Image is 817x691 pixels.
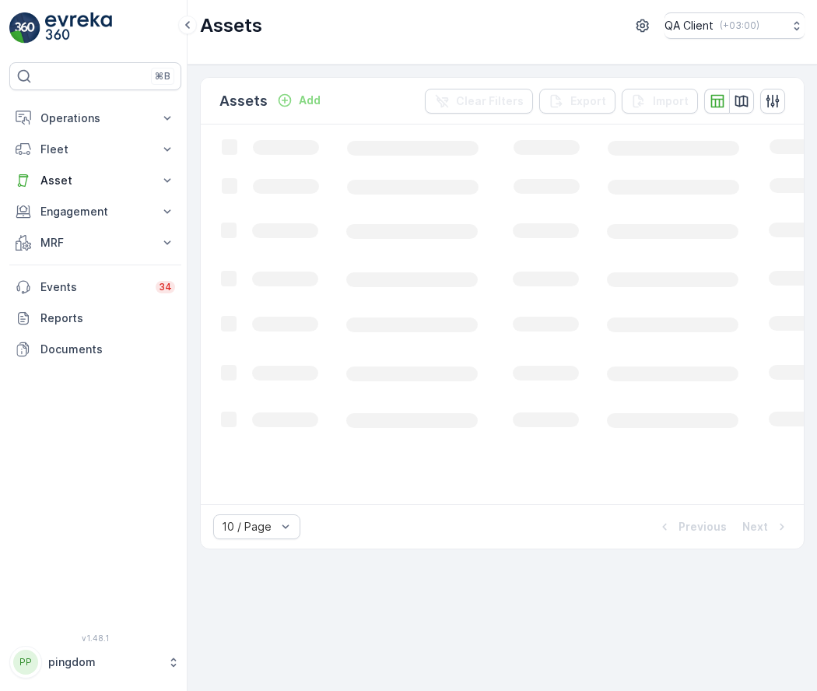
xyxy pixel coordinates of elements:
[9,272,181,303] a: Events34
[299,93,321,108] p: Add
[653,93,689,109] p: Import
[425,89,533,114] button: Clear Filters
[570,93,606,109] p: Export
[539,89,615,114] button: Export
[741,517,791,536] button: Next
[664,18,714,33] p: QA Client
[40,173,150,188] p: Asset
[40,235,150,251] p: MRF
[40,310,175,326] p: Reports
[40,204,150,219] p: Engagement
[13,650,38,675] div: PP
[9,303,181,334] a: Reports
[9,103,181,134] button: Operations
[9,334,181,365] a: Documents
[456,93,524,109] p: Clear Filters
[40,110,150,126] p: Operations
[9,633,181,643] span: v 1.48.1
[9,646,181,679] button: PPpingdom
[720,19,759,32] p: ( +03:00 )
[9,196,181,227] button: Engagement
[622,89,698,114] button: Import
[655,517,728,536] button: Previous
[271,91,327,110] button: Add
[678,519,727,535] p: Previous
[9,12,40,44] img: logo
[219,90,268,112] p: Assets
[155,70,170,82] p: ⌘B
[40,279,146,295] p: Events
[9,134,181,165] button: Fleet
[159,281,172,293] p: 34
[40,142,150,157] p: Fleet
[742,519,768,535] p: Next
[664,12,805,39] button: QA Client(+03:00)
[48,654,160,670] p: pingdom
[40,342,175,357] p: Documents
[45,12,112,44] img: logo_light-DOdMpM7g.png
[9,165,181,196] button: Asset
[200,13,262,38] p: Assets
[9,227,181,258] button: MRF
